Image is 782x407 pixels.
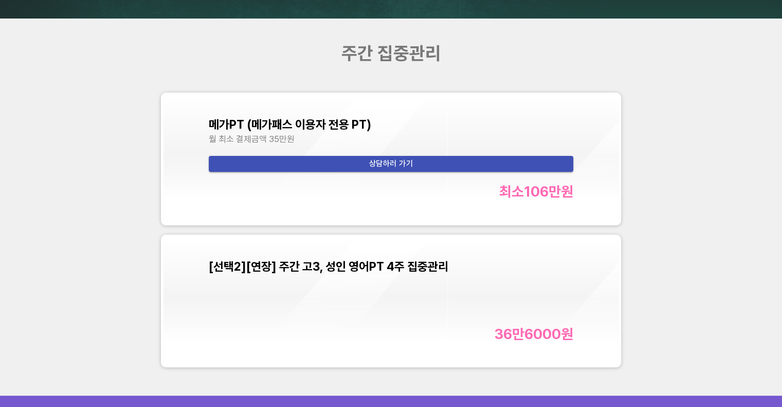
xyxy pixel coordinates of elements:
div: 36만6000 원 [495,326,573,343]
span: 상담하러 가기 [217,157,565,171]
span: 메가PT (메가패스 이용자 전용 PT) [209,117,371,132]
div: 최소 106만 원 [499,183,573,200]
span: [선택2][연장] 주간 고3, 성인 영어PT 4주 집중관리 [209,259,448,274]
button: 상담하러 가기 [209,156,573,172]
div: 월 최소 결제금액 35만원 [209,134,573,144]
span: 주간 집중관리 [341,42,441,64]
